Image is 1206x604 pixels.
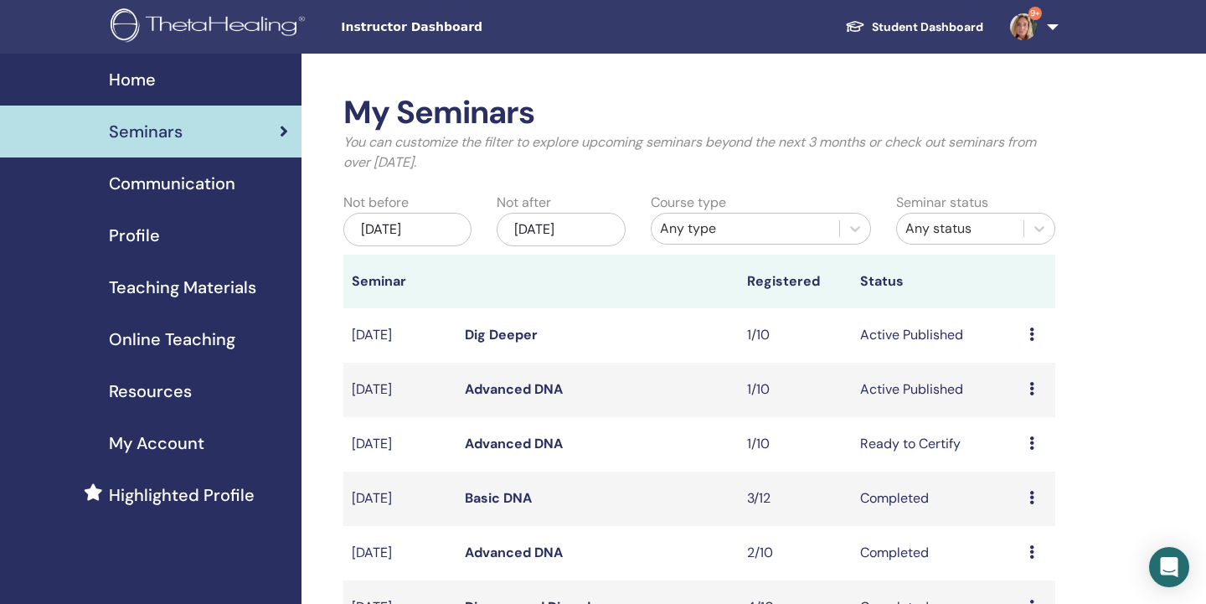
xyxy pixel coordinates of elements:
label: Seminar status [896,193,988,213]
label: Course type [651,193,726,213]
td: 3/12 [739,472,852,526]
div: Any type [660,219,831,239]
td: Active Published [852,363,1021,417]
a: Advanced DNA [465,380,563,398]
img: default.jpg [1010,13,1037,40]
span: Online Teaching [109,327,235,352]
span: My Account [109,431,204,456]
span: Resources [109,379,192,404]
a: Dig Deeper [465,326,538,343]
td: 2/10 [739,526,852,581]
span: Highlighted Profile [109,483,255,508]
p: You can customize the filter to explore upcoming seminars beyond the next 3 months or check out s... [343,132,1055,173]
h2: My Seminars [343,94,1055,132]
span: Instructor Dashboard [341,18,592,36]
span: 9+ [1028,7,1042,20]
span: Communication [109,171,235,196]
div: [DATE] [343,213,472,246]
a: Advanced DNA [465,544,563,561]
td: [DATE] [343,417,456,472]
img: logo.png [111,8,311,46]
label: Not before [343,193,409,213]
th: Status [852,255,1021,308]
a: Student Dashboard [832,12,997,43]
th: Registered [739,255,852,308]
img: graduation-cap-white.svg [845,19,865,34]
div: Open Intercom Messenger [1149,547,1189,587]
td: Completed [852,472,1021,526]
span: Seminars [109,119,183,144]
td: [DATE] [343,308,456,363]
td: [DATE] [343,472,456,526]
label: Not after [497,193,551,213]
a: Advanced DNA [465,435,563,452]
div: Any status [905,219,1015,239]
a: Basic DNA [465,489,532,507]
td: 1/10 [739,417,852,472]
td: [DATE] [343,526,456,581]
td: Ready to Certify [852,417,1021,472]
td: Active Published [852,308,1021,363]
div: [DATE] [497,213,625,246]
span: Teaching Materials [109,275,256,300]
td: 1/10 [739,308,852,363]
td: 1/10 [739,363,852,417]
td: [DATE] [343,363,456,417]
span: Home [109,67,156,92]
th: Seminar [343,255,456,308]
td: Completed [852,526,1021,581]
span: Profile [109,223,160,248]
